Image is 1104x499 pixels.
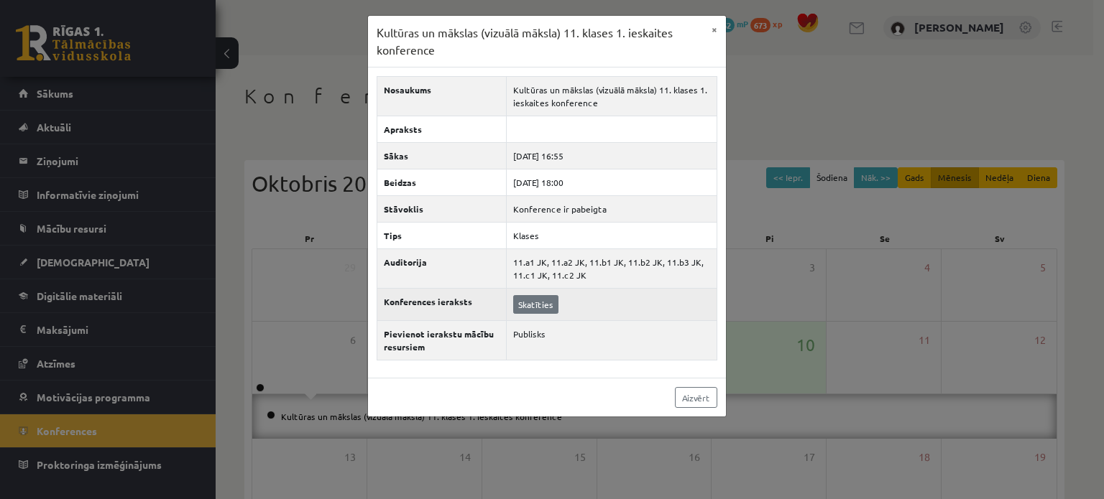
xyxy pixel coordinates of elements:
td: Publisks [507,321,717,360]
th: Pievienot ierakstu mācību resursiem [377,321,507,360]
td: [DATE] 16:55 [507,143,717,169]
td: Kultūras un mākslas (vizuālā māksla) 11. klases 1. ieskaites konference [507,77,717,116]
th: Beidzas [377,169,507,196]
th: Apraksts [377,116,507,143]
td: Klases [507,223,717,249]
td: Konference ir pabeigta [507,196,717,223]
h3: Kultūras un mākslas (vizuālā māksla) 11. klases 1. ieskaites konference [377,24,703,58]
th: Auditorija [377,249,507,289]
th: Stāvoklis [377,196,507,223]
a: Aizvērt [675,387,717,408]
th: Nosaukums [377,77,507,116]
td: [DATE] 18:00 [507,169,717,196]
td: 11.a1 JK, 11.a2 JK, 11.b1 JK, 11.b2 JK, 11.b3 JK, 11.c1 JK, 11.c2 JK [507,249,717,289]
th: Tips [377,223,507,249]
th: Sākas [377,143,507,169]
th: Konferences ieraksts [377,289,507,321]
a: Skatīties [513,295,558,314]
button: × [703,16,726,43]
